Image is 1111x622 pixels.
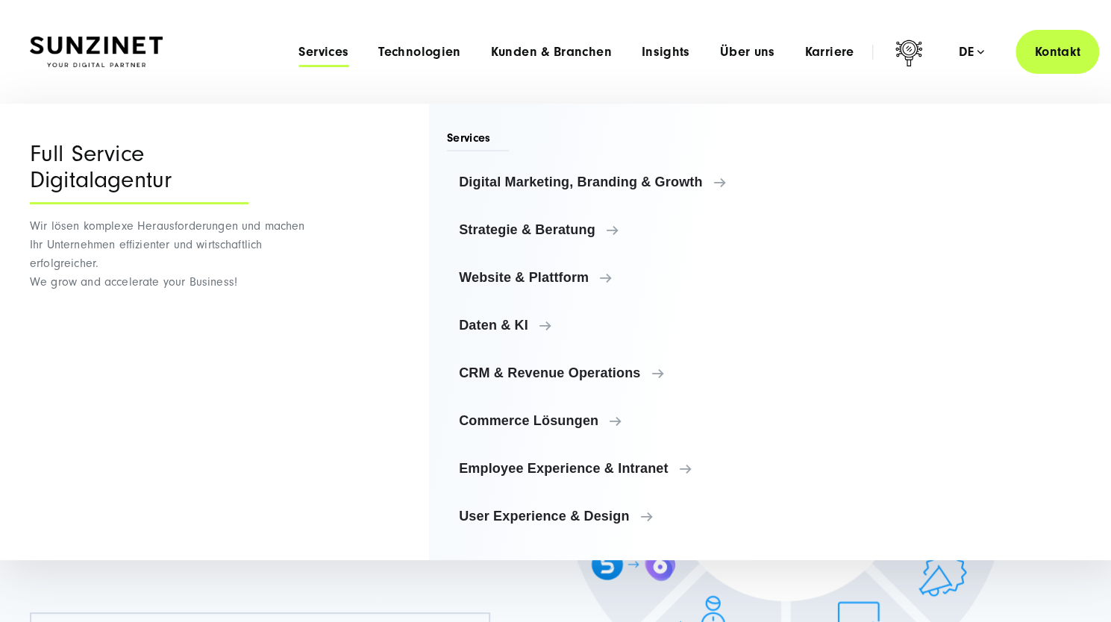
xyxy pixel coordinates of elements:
span: Website & Plattform [459,270,743,285]
a: Karriere [804,45,854,60]
span: Wir lösen komplexe Herausforderungen und machen Ihr Unternehmen effizienter und wirtschaftlich er... [30,219,305,289]
div: Full Service Digitalagentur [30,141,248,204]
span: User Experience & Design [459,509,743,524]
a: Daten & KI [447,307,755,343]
span: Commerce Lösungen [459,413,743,428]
a: Kontakt [1015,30,1099,74]
a: User Experience & Design [447,498,755,534]
a: Über uns [720,45,775,60]
span: Daten & KI [459,318,743,333]
span: Employee Experience & Intranet [459,461,743,476]
a: Insights [642,45,690,60]
span: Strategie & Beratung [459,222,743,237]
a: Technologien [378,45,460,60]
span: Services [447,130,509,151]
img: SUNZINET Full Service Digital Agentur [30,37,163,68]
a: Services [298,45,348,60]
a: Employee Experience & Intranet [447,450,755,486]
div: de [958,45,984,60]
a: Commerce Lösungen [447,403,755,439]
a: Kunden & Branchen [491,45,612,60]
a: CRM & Revenue Operations [447,355,755,391]
a: Strategie & Beratung [447,212,755,248]
a: Digital Marketing, Branding & Growth [447,164,755,200]
a: Website & Plattform [447,260,755,295]
span: CRM & Revenue Operations [459,365,743,380]
span: Digital Marketing, Branding & Growth [459,175,743,189]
